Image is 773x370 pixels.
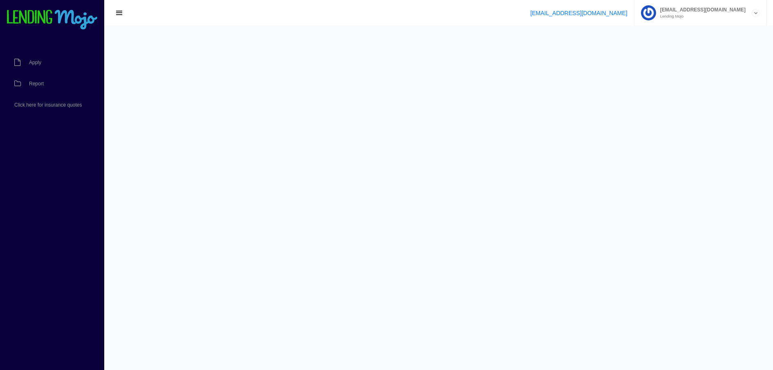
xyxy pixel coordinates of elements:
[6,10,98,30] img: logo-small.png
[29,60,41,65] span: Apply
[14,103,82,107] span: Click here for insurance quotes
[29,81,44,86] span: Report
[641,5,656,20] img: Profile image
[656,14,746,18] small: Lending Mojo
[656,7,746,12] span: [EMAIL_ADDRESS][DOMAIN_NAME]
[530,10,627,16] a: [EMAIL_ADDRESS][DOMAIN_NAME]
